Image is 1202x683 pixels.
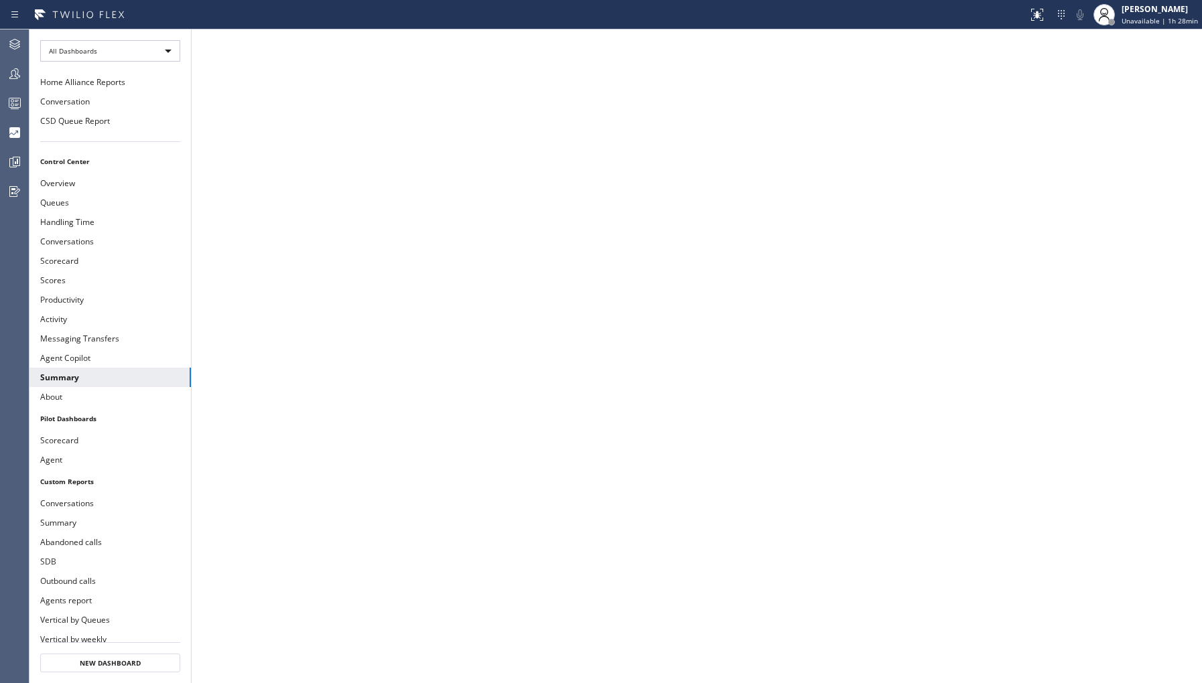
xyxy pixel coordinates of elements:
[29,629,191,649] button: Vertical by weekly
[1071,5,1089,24] button: Mute
[29,431,191,450] button: Scorecard
[29,532,191,552] button: Abandoned calls
[29,232,191,251] button: Conversations
[29,212,191,232] button: Handling Time
[29,387,191,406] button: About
[40,654,180,672] button: New Dashboard
[29,610,191,629] button: Vertical by Queues
[29,571,191,591] button: Outbound calls
[40,40,180,62] div: All Dashboards
[29,193,191,212] button: Queues
[29,552,191,571] button: SDB
[29,251,191,271] button: Scorecard
[1122,3,1198,15] div: [PERSON_NAME]
[29,271,191,290] button: Scores
[29,153,191,170] li: Control Center
[29,473,191,490] li: Custom Reports
[29,92,191,111] button: Conversation
[29,348,191,368] button: Agent Copilot
[29,290,191,309] button: Productivity
[192,29,1202,683] iframe: dashboard_9f6bb337dffe
[29,591,191,610] button: Agents report
[29,72,191,92] button: Home Alliance Reports
[1122,16,1198,25] span: Unavailable | 1h 28min
[29,111,191,131] button: CSD Queue Report
[29,450,191,469] button: Agent
[29,173,191,193] button: Overview
[29,410,191,427] li: Pilot Dashboards
[29,309,191,329] button: Activity
[29,494,191,513] button: Conversations
[29,329,191,348] button: Messaging Transfers
[29,368,191,387] button: Summary
[29,513,191,532] button: Summary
